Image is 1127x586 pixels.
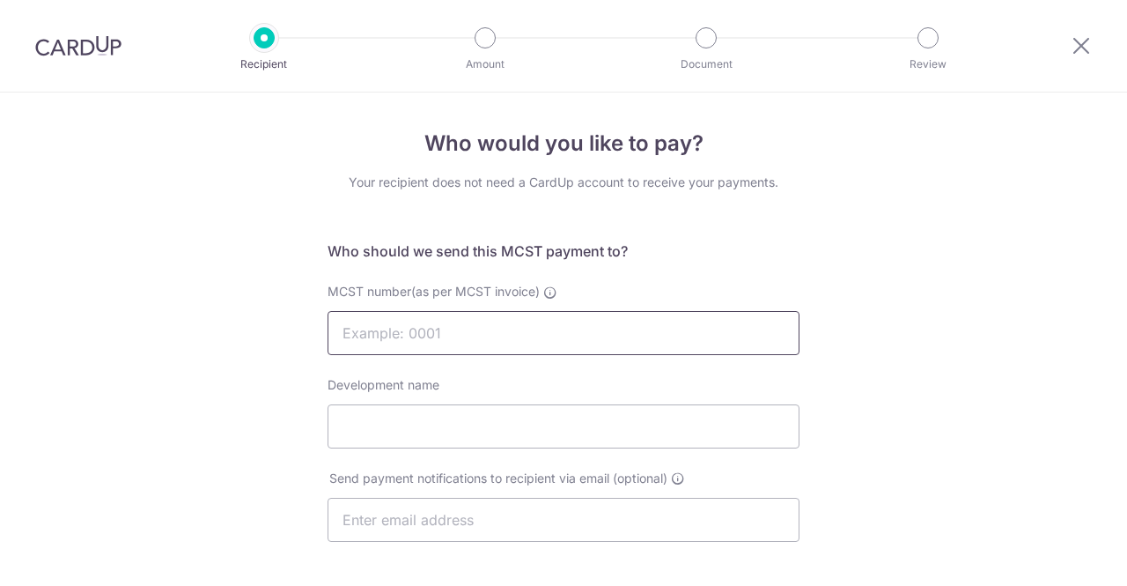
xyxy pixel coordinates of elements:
[35,35,122,56] img: CardUp
[328,498,799,542] input: Enter email address
[328,174,799,191] div: Your recipient does not need a CardUp account to receive your payments.
[329,470,667,487] span: Send payment notifications to recipient via email (optional)
[328,284,540,299] span: MCST number(as per MCST invoice)
[641,56,771,73] p: Document
[199,56,329,73] p: Recipient
[863,56,993,73] p: Review
[328,241,799,262] h5: Who should we send this MCST payment to?
[328,311,799,355] input: Example: 0001
[156,12,192,28] span: Help
[420,56,550,73] p: Amount
[328,376,439,394] label: Development name
[328,128,799,159] h4: Who would you like to pay?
